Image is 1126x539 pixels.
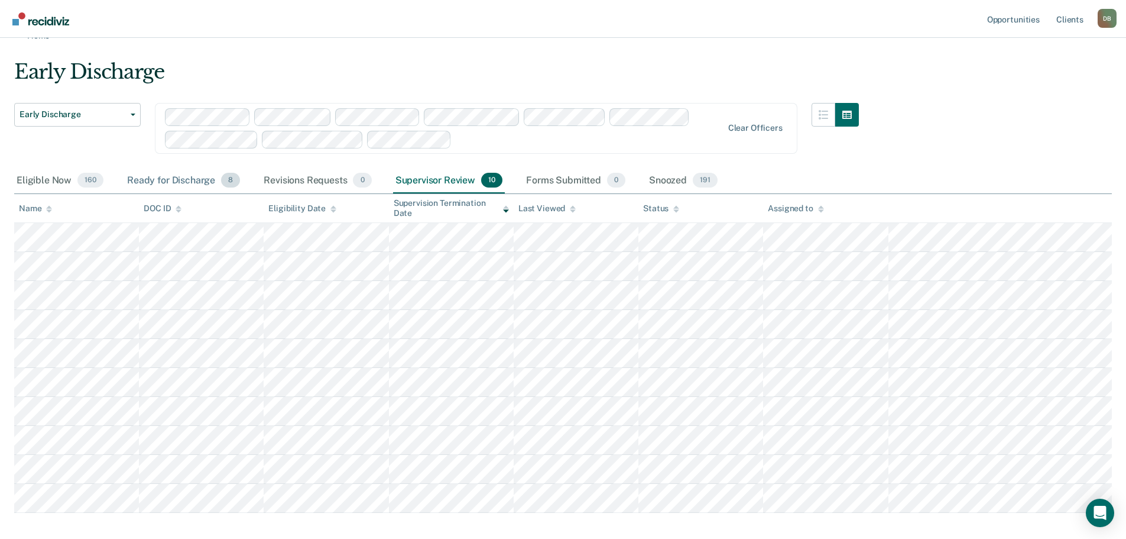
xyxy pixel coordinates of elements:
[12,12,69,25] img: Recidiviz
[19,204,52,214] div: Name
[607,173,625,188] span: 0
[728,123,783,133] div: Clear officers
[14,103,141,127] button: Early Discharge
[14,168,106,194] div: Eligible Now160
[647,168,720,194] div: Snoozed191
[393,168,505,194] div: Supervisor Review10
[768,204,823,214] div: Assigned to
[481,173,502,188] span: 10
[394,198,509,218] div: Supervision Termination Date
[693,173,718,188] span: 191
[643,204,679,214] div: Status
[524,168,628,194] div: Forms Submitted0
[144,204,181,214] div: DOC ID
[261,168,374,194] div: Revisions Requests0
[268,204,336,214] div: Eligibility Date
[1086,499,1114,527] div: Open Intercom Messenger
[518,204,576,214] div: Last Viewed
[125,168,242,194] div: Ready for Discharge8
[1098,9,1117,28] div: D B
[221,173,240,188] span: 8
[1098,9,1117,28] button: Profile dropdown button
[353,173,371,188] span: 0
[14,60,859,93] div: Early Discharge
[20,109,126,120] span: Early Discharge
[77,173,103,188] span: 160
